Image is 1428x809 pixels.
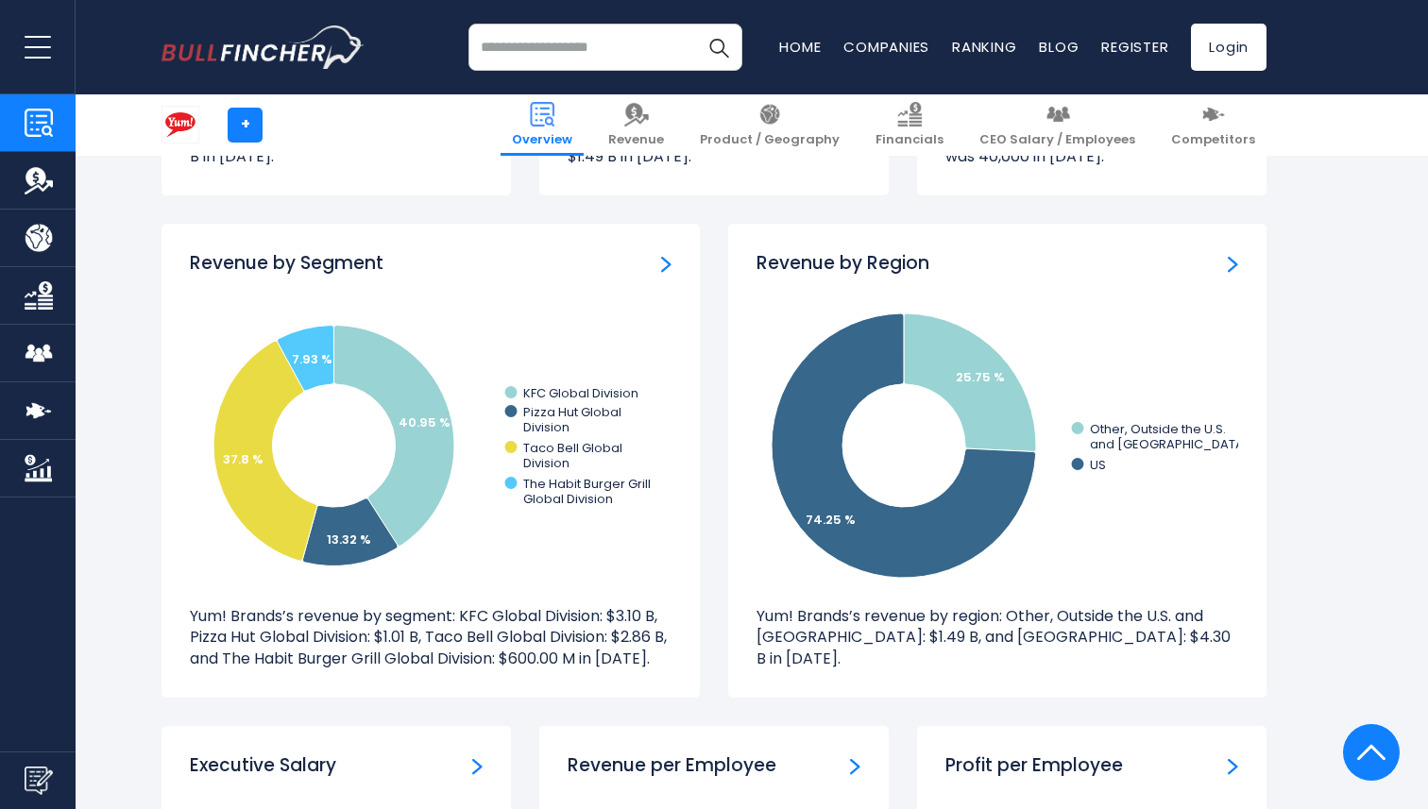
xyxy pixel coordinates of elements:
[1039,37,1079,57] a: Blog
[327,531,371,548] tspan: 13.32 %
[161,25,365,69] a: Go to homepage
[228,108,263,143] a: +
[292,350,332,368] tspan: 7.93 %
[1228,754,1238,775] a: Profit per Employee
[1090,456,1106,474] text: US
[1171,132,1255,148] span: Competitors
[1101,37,1168,57] a: Register
[779,37,821,57] a: Home
[523,403,621,436] text: Pizza Hut Global Division
[1191,24,1266,71] a: Login
[223,450,263,468] tspan: 37.8 %
[843,37,929,57] a: Companies
[688,94,851,156] a: Product / Geography
[190,754,336,778] h3: Executive Salary
[968,94,1147,156] a: CEO Salary / Employees
[162,107,198,143] img: YUM logo
[850,754,860,775] a: Revenue per Employee
[1090,420,1249,453] text: Other, Outside the U.S. and [GEOGRAPHIC_DATA]
[399,413,450,431] tspan: 40.95 %
[597,94,675,156] a: Revenue
[472,754,483,775] a: ceo-salary
[952,37,1016,57] a: Ranking
[568,754,776,778] h3: Revenue per Employee
[700,132,840,148] span: Product / Geography
[956,368,1005,386] text: 25.75 %
[523,439,622,472] text: Taco Bell Global Division
[1160,94,1266,156] a: Competitors
[523,384,638,402] text: KFC Global Division
[190,606,671,669] p: Yum! Brands’s revenue by segment: KFC Global Division: $3.10 B, Pizza Hut Global Division: $1.01 ...
[190,252,383,276] h3: Revenue by Segment
[806,511,856,529] text: 74.25 %
[756,252,929,276] h3: Revenue by Region
[661,252,671,273] a: Revenue by Segment
[875,132,943,148] span: Financials
[695,24,742,71] button: Search
[864,94,955,156] a: Financials
[512,132,572,148] span: Overview
[523,475,651,508] text: The Habit Burger Grill Global Division
[979,132,1135,148] span: CEO Salary / Employees
[608,132,664,148] span: Revenue
[756,606,1238,669] p: Yum! Brands’s revenue by region: Other, Outside the U.S. and [GEOGRAPHIC_DATA]: $1.49 B, and [GEO...
[945,754,1123,778] h3: Profit per Employee
[501,94,584,156] a: Overview
[1228,252,1238,273] a: Revenue by Region
[161,25,365,69] img: bullfincher logo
